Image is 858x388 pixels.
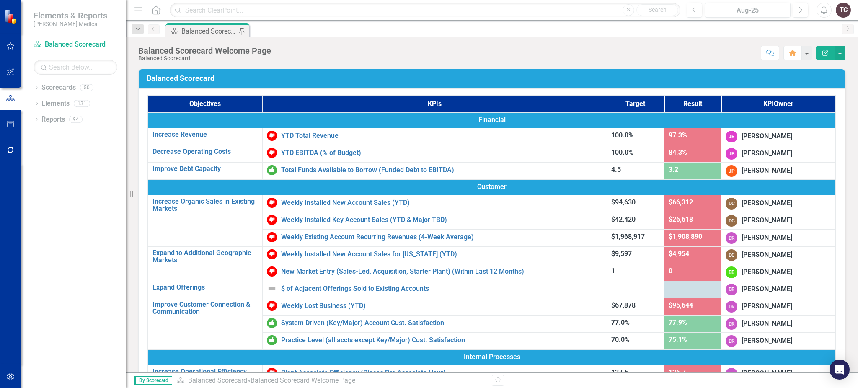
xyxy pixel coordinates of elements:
td: Double-Click to Edit Right Click for Context Menu [148,145,262,162]
span: $67,878 [611,301,636,309]
input: Search Below... [34,60,117,75]
img: Below Target [267,249,277,259]
div: DR [726,335,737,347]
td: Double-Click to Edit [721,145,836,162]
a: Weekly Lost Business (YTD) [281,302,603,310]
td: Double-Click to Edit Right Click for Context Menu [262,298,607,315]
a: Plant Associate Efficiency (Pieces Per Associate Hour) [281,369,603,377]
div: DC [726,215,737,227]
div: » [176,376,486,385]
img: Below Target [267,232,277,242]
span: $9,597 [611,250,632,258]
img: Below Target [267,148,277,158]
td: Double-Click to Edit Right Click for Context Menu [262,195,607,212]
td: Double-Click to Edit [721,229,836,246]
span: 136.7 [669,368,686,376]
td: Double-Click to Edit Right Click for Context Menu [262,246,607,264]
td: Double-Click to Edit Right Click for Context Menu [262,281,607,298]
div: JB [726,131,737,142]
div: 94 [69,116,83,123]
div: [PERSON_NAME] [742,233,792,243]
img: Below Target [267,266,277,277]
td: Double-Click to Edit [721,212,836,229]
span: $66,312 [669,198,693,206]
a: Increase Organic Sales in Existing Markets [152,198,258,212]
img: Not Defined [267,284,277,294]
a: Weekly Installed Key Account Sales (YTD & Major TBD) [281,216,603,224]
div: [PERSON_NAME] [742,267,792,277]
span: $94,630 [611,198,636,206]
a: Elements [41,99,70,109]
td: Double-Click to Edit [721,315,836,332]
a: Weekly Installed New Account Sales (YTD) [281,199,603,207]
td: Double-Click to Edit [721,162,836,179]
img: ClearPoint Strategy [4,10,19,24]
div: DR [726,232,737,244]
td: Double-Click to Edit [148,349,836,365]
a: Decrease Operating Costs [152,148,258,155]
td: Double-Click to Edit Right Click for Context Menu [148,281,262,298]
span: 3.2 [669,166,678,173]
img: Below Target [267,215,277,225]
a: Balanced Scorecard [188,376,247,384]
a: Weekly Existing Account Recurring Revenues (4-Week Average) [281,233,603,241]
span: Financial [152,115,831,125]
span: 137.5 [611,368,628,376]
a: New Market Entry (Sales-Led, Acquisition, Starter Plant) (Within Last 12 Months) [281,268,603,275]
span: 77.0% [611,318,630,326]
td: Double-Click to Edit Right Click for Context Menu [262,128,607,145]
img: On or Above Target [267,165,277,175]
td: Double-Click to Edit Right Click for Context Menu [148,298,262,349]
img: Below Target [267,368,277,378]
button: Search [636,4,678,16]
div: [PERSON_NAME] [742,216,792,225]
button: TC [836,3,851,18]
a: Reports [41,115,65,124]
span: $42,420 [611,215,636,223]
a: Scorecards [41,83,76,93]
span: 75.1% [669,336,687,344]
div: [PERSON_NAME] [742,319,792,329]
div: [PERSON_NAME] [742,302,792,311]
a: Expand Offerings [152,284,258,291]
td: Double-Click to Edit [721,264,836,281]
span: $4,954 [669,250,689,258]
a: Practice Level (all accts except Key/Major) Cust. Satisfaction [281,336,603,344]
img: Below Target [267,198,277,208]
td: Double-Click to Edit Right Click for Context Menu [262,212,607,229]
div: [PERSON_NAME] [742,336,792,346]
div: DR [726,301,737,313]
span: $1,968,917 [611,233,645,241]
a: YTD EBITDA (% of Budget) [281,149,603,157]
div: [PERSON_NAME] [742,132,792,141]
div: [PERSON_NAME] [742,285,792,294]
td: Double-Click to Edit [148,179,836,195]
span: $26,618 [669,215,693,223]
div: DR [726,284,737,295]
a: $ of Adjacent Offerings Sold to Existing Accounts [281,285,603,292]
div: JB [726,148,737,160]
a: Total Funds Available to Borrow (Funded Debt to EBITDA) [281,166,603,174]
div: Open Intercom Messenger [830,360,850,380]
img: On or Above Target [267,335,277,345]
td: Double-Click to Edit Right Click for Context Menu [148,246,262,281]
h3: Balanced Scorecard [147,74,840,83]
span: Elements & Reports [34,10,107,21]
div: [PERSON_NAME] [742,199,792,208]
a: System Driven (Key/Major) Account Cust. Satisfaction [281,319,603,327]
td: Double-Click to Edit [721,332,836,349]
div: Balanced Scorecard Welcome Page [251,376,355,384]
div: BB [726,266,737,278]
td: Double-Click to Edit Right Click for Context Menu [262,332,607,349]
td: Double-Click to Edit [721,365,836,382]
a: Expand to Additional Geographic Markets [152,249,258,264]
div: [PERSON_NAME] [742,149,792,158]
td: Double-Click to Edit Right Click for Context Menu [262,145,607,162]
a: Increase Operational Efficiency [152,368,258,375]
td: Double-Click to Edit [721,281,836,298]
img: Below Target [267,131,277,141]
span: 97.3% [669,131,687,139]
a: Improve Debt Capacity [152,165,258,173]
div: Aug-25 [708,5,788,16]
span: 100.0% [611,148,633,156]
